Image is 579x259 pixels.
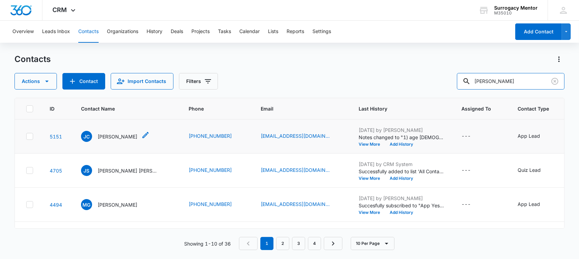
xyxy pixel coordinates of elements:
[189,166,232,174] a: [PHONE_NUMBER]
[50,202,62,208] a: Navigate to contact details page for Marissa Gearou
[518,132,540,139] div: App Lead
[53,6,67,13] span: CRM
[268,21,278,43] button: Lists
[494,5,538,11] div: account name
[239,237,342,250] nav: Pagination
[50,168,62,174] a: Navigate to contact details page for Jennifer Suarez Jennifer Suarez
[308,237,321,250] a: Page 4
[260,237,273,250] em: 1
[457,73,565,90] input: Search Contacts
[518,166,541,174] div: Quiz Lead
[191,21,210,43] button: Projects
[98,167,160,174] p: [PERSON_NAME] [PERSON_NAME]
[518,105,549,112] span: Contact Type
[189,105,234,112] span: Phone
[553,54,565,65] button: Actions
[81,165,172,176] div: Contact Name - Jennifer Suarez Jennifer Suarez - Select to Edit Field
[42,21,70,43] button: Leads Inbox
[179,73,218,90] button: Filters
[359,142,385,146] button: View More
[385,210,418,215] button: Add History
[359,160,445,168] p: [DATE] by CRM System
[461,105,491,112] span: Assigned To
[171,21,183,43] button: Deals
[461,200,471,209] div: ---
[549,76,560,87] button: Clear
[189,132,232,139] a: [PHONE_NUMBER]
[261,132,330,139] a: [EMAIL_ADDRESS][DOMAIN_NAME]
[359,210,385,215] button: View More
[147,21,162,43] button: History
[261,166,330,174] a: [EMAIL_ADDRESS][DOMAIN_NAME]
[312,21,331,43] button: Settings
[359,168,445,175] p: Successfully added to list 'All Contacts'.
[359,134,445,141] p: Notes changed to "1) age [DEMOGRAPHIC_DATA]. 2)Married 3) BMI 30.0 4) 2 deliveries 2009 2015 5) i...
[62,73,105,90] button: Add Contact
[184,240,231,247] p: Showing 1-10 of 36
[261,200,342,209] div: Email - mgearou@me.com - Select to Edit Field
[494,11,538,15] div: account id
[81,131,92,142] span: JC
[518,200,540,208] div: App Lead
[359,195,445,202] p: [DATE] by [PERSON_NAME]
[518,166,553,175] div: Contact Type - Quiz Lead - Select to Edit Field
[189,166,244,175] div: Phone - +1 (213) 628-3290 - Select to Edit Field
[359,202,445,209] p: Succesfully subscribed to "App Yes [DATE]".
[385,176,418,180] button: Add History
[261,166,342,175] div: Email - jamesjohnson1913@tubermail.com - Select to Edit Field
[218,21,231,43] button: Tasks
[461,200,483,209] div: Assigned To - - Select to Edit Field
[107,21,138,43] button: Organizations
[461,166,471,175] div: ---
[385,142,418,146] button: Add History
[81,199,92,210] span: MG
[515,23,562,40] button: Add Contact
[98,133,137,140] p: [PERSON_NAME]
[189,132,244,141] div: Phone - +1 (706) 680-0483 - Select to Edit Field
[359,126,445,134] p: [DATE] by [PERSON_NAME]
[287,21,304,43] button: Reports
[189,200,244,209] div: Phone - +1 (952) 270-3862 - Select to Edit Field
[189,200,232,208] a: [PHONE_NUMBER]
[261,132,342,141] div: Email - lakelynnmack@gmail.com - Select to Edit Field
[81,105,162,112] span: Contact Name
[78,21,99,43] button: Contacts
[359,176,385,180] button: View More
[359,105,435,112] span: Last History
[12,21,34,43] button: Overview
[518,200,552,209] div: Contact Type - App Lead - Select to Edit Field
[461,132,471,141] div: ---
[461,132,483,141] div: Assigned To - - Select to Edit Field
[276,237,289,250] a: Page 2
[14,73,57,90] button: Actions
[81,165,92,176] span: JS
[239,21,260,43] button: Calendar
[50,105,54,112] span: ID
[50,134,62,139] a: Navigate to contact details page for Jennifer Craft
[98,201,137,208] p: [PERSON_NAME]
[81,131,150,142] div: Contact Name - Jennifer Craft - Select to Edit Field
[81,199,150,210] div: Contact Name - Marissa Gearou - Select to Edit Field
[351,237,395,250] button: 10 Per Page
[111,73,173,90] button: Import Contacts
[518,132,552,141] div: Contact Type - App Lead - Select to Edit Field
[261,200,330,208] a: [EMAIL_ADDRESS][DOMAIN_NAME]
[14,54,51,64] h1: Contacts
[461,166,483,175] div: Assigned To - - Select to Edit Field
[292,237,305,250] a: Page 3
[324,237,342,250] a: Next Page
[261,105,332,112] span: Email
